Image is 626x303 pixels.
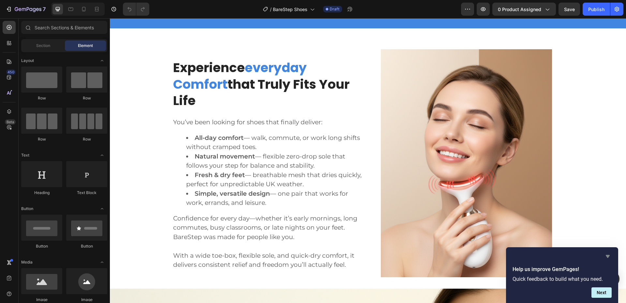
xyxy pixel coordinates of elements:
p: Quick feedback to build what you need. [513,276,612,282]
h2: Help us improve GemPages! [513,265,612,273]
div: Undo/Redo [123,3,149,16]
span: Layout [21,58,34,64]
span: Toggle open [97,257,107,267]
div: Row [66,95,107,101]
iframe: Design area [110,18,626,303]
div: Button [66,243,107,249]
span: Element [78,43,93,49]
span: Draft [330,6,339,12]
span: Toggle open [97,204,107,214]
input: Search Sections & Elements [21,21,107,34]
button: Hide survey [604,252,612,260]
div: Heading [21,190,62,196]
div: Text Block [66,190,107,196]
span: / [270,6,272,13]
div: Image [21,297,62,303]
div: Button [21,243,62,249]
button: Save [559,3,580,16]
button: Publish [583,3,610,16]
span: Text [21,152,29,158]
span: Section [36,43,50,49]
span: Save [564,7,575,12]
div: Row [66,136,107,142]
div: Row [21,136,62,142]
span: BareStep Shoes [273,6,307,13]
div: 450 [6,69,16,75]
div: Row [21,95,62,101]
div: Help us improve GemPages! [513,252,612,298]
div: Image [66,297,107,303]
div: Publish [588,6,604,13]
span: 0 product assigned [498,6,541,13]
img: gempages_583977198625489731-05d8da36-9093-4630-8506-b0ae5993401a.png [271,31,442,259]
p: 7 [43,5,46,13]
button: Next question [591,287,612,298]
span: Media [21,259,33,265]
button: 0 product assigned [492,3,556,16]
span: Toggle open [97,55,107,66]
div: Beta [5,119,16,125]
button: 7 [3,3,49,16]
span: Button [21,206,33,212]
span: Toggle open [97,150,107,160]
